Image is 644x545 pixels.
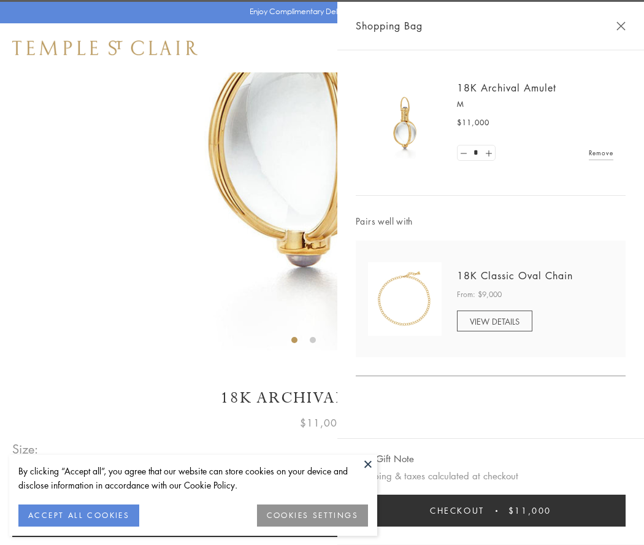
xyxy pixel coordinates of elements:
[457,117,489,129] span: $11,000
[12,439,39,459] span: Size:
[589,146,613,160] a: Remove
[356,18,423,34] span: Shopping Bag
[18,464,368,492] div: By clicking “Accept all”, you agree that our website can store cookies on your device and disclos...
[457,288,502,301] span: From: $9,000
[457,269,573,282] a: 18K Classic Oval Chain
[470,315,519,327] span: VIEW DETAILS
[368,86,442,160] img: 18K Archival Amulet
[457,311,532,331] a: VIEW DETAILS
[250,6,389,18] p: Enjoy Complimentary Delivery & Returns
[12,387,632,409] h1: 18K Archival Amulet
[356,451,414,466] button: Add Gift Note
[430,504,485,517] span: Checkout
[616,21,626,31] button: Close Shopping Bag
[508,504,551,517] span: $11,000
[482,145,494,161] a: Set quantity to 2
[457,98,613,110] p: M
[368,262,442,336] img: N88865-OV18
[356,495,626,527] button: Checkout $11,000
[356,468,626,484] p: Shipping & taxes calculated at checkout
[300,415,344,431] span: $11,000
[356,214,626,228] span: Pairs well with
[458,145,470,161] a: Set quantity to 0
[257,504,368,527] button: COOKIES SETTINGS
[457,81,556,95] a: 18K Archival Amulet
[12,41,197,55] img: Temple St. Clair
[18,504,139,527] button: ACCEPT ALL COOKIES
